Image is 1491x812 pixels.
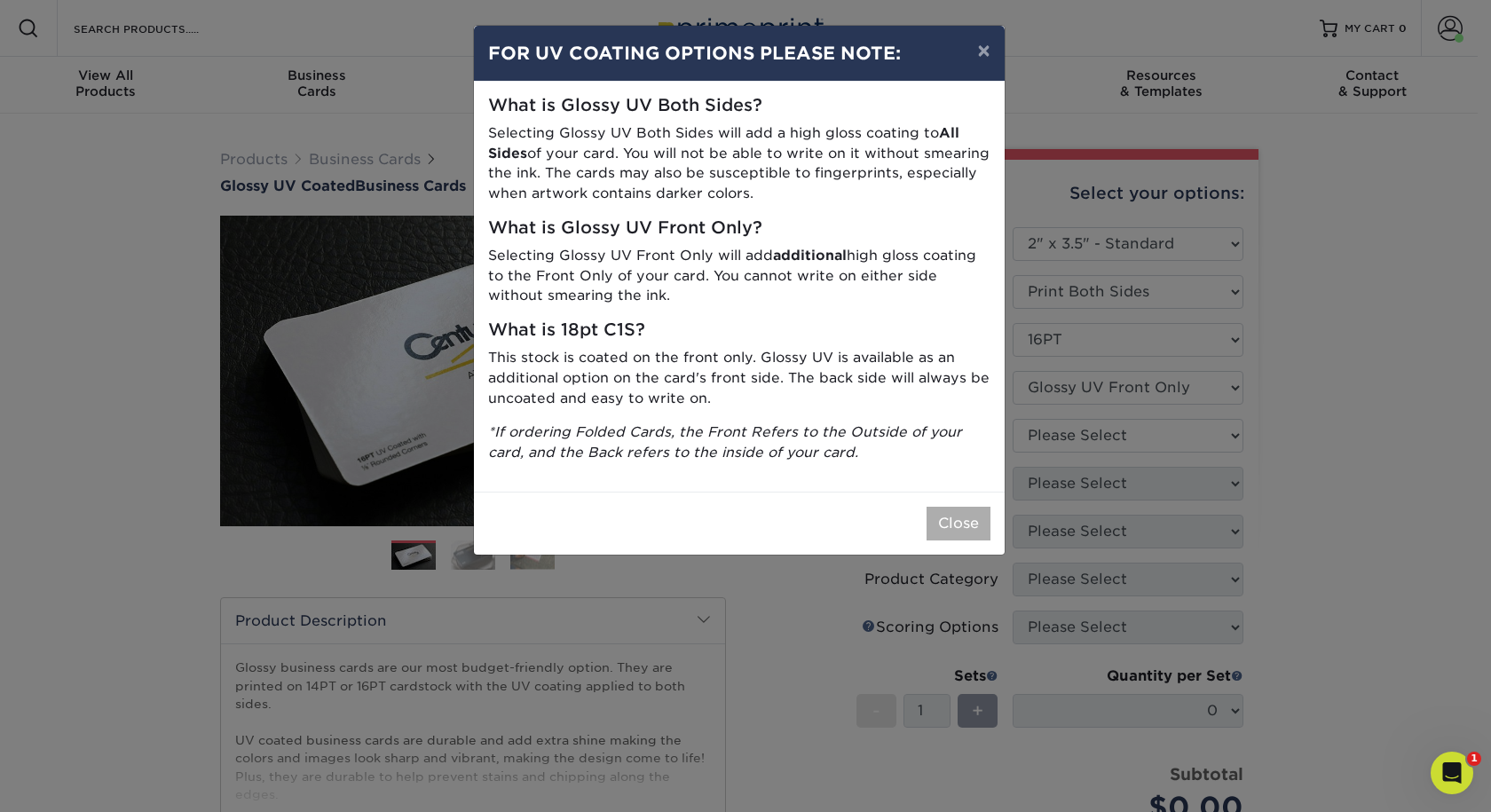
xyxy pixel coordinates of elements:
strong: All Sides [488,124,959,162]
span: 1 [1467,752,1481,766]
iframe: Intercom live chat [1431,752,1473,794]
h5: What is Glossy UV Front Only? [488,218,990,239]
h5: What is 18pt C1S? [488,320,990,341]
h4: FOR UV COATING OPTIONS PLEASE NOTE: [488,40,990,67]
i: *If ordering Folded Cards, the Front Refers to the Outside of your card, and the Back refers to t... [488,423,962,461]
button: Close [927,507,990,540]
p: Selecting Glossy UV Both Sides will add a high gloss coating to of your card. You will not be abl... [488,123,990,204]
button: × [963,26,1004,75]
strong: additional [773,247,847,264]
h5: What is Glossy UV Both Sides? [488,96,990,116]
p: Selecting Glossy UV Front Only will add high gloss coating to the Front Only of your card. You ca... [488,246,990,306]
p: This stock is coated on the front only. Glossy UV is available as an additional option on the car... [488,348,990,408]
